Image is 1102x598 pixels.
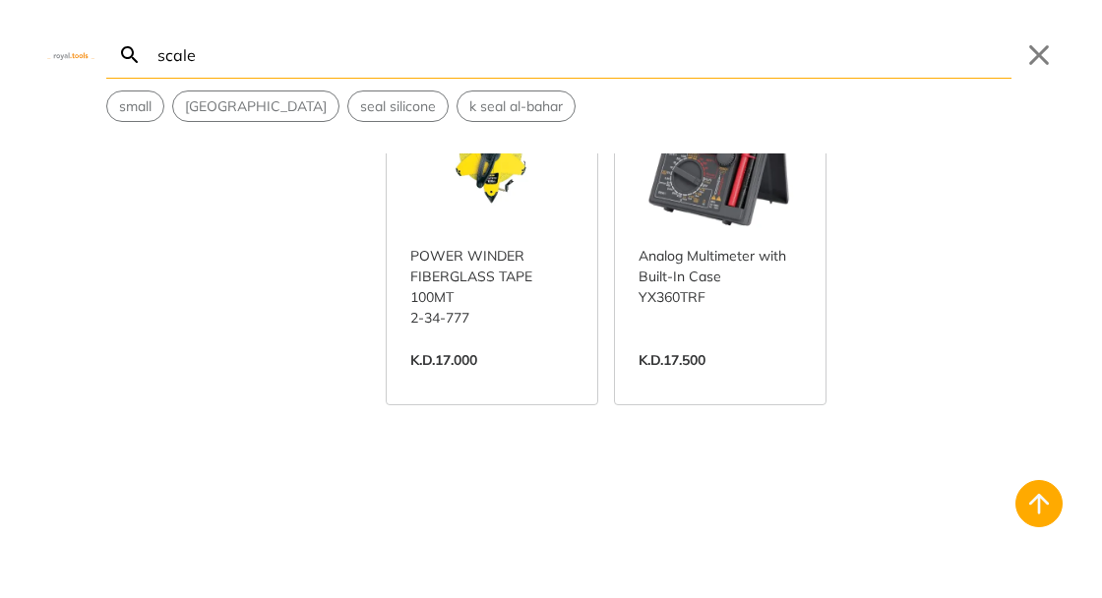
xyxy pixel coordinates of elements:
button: Select suggestion: seal silicone [348,91,448,121]
div: Suggestion: seal silicone [347,90,449,122]
button: Close [1023,39,1055,71]
span: k seal al-bahar [469,96,563,117]
span: seal silicone [360,96,436,117]
div: Suggestion: yale [172,90,339,122]
div: Suggestion: small [106,90,164,122]
svg: Back to top [1023,488,1055,519]
button: Select suggestion: small [107,91,163,121]
span: [GEOGRAPHIC_DATA] [185,96,327,117]
button: Select suggestion: k seal al-bahar [458,91,575,121]
span: small [119,96,152,117]
svg: Search [118,43,142,67]
button: Back to top [1015,480,1063,527]
div: Suggestion: k seal al-bahar [457,90,576,122]
button: Select suggestion: yale [173,91,338,121]
input: Search… [153,31,1011,78]
img: Close [47,50,94,59]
